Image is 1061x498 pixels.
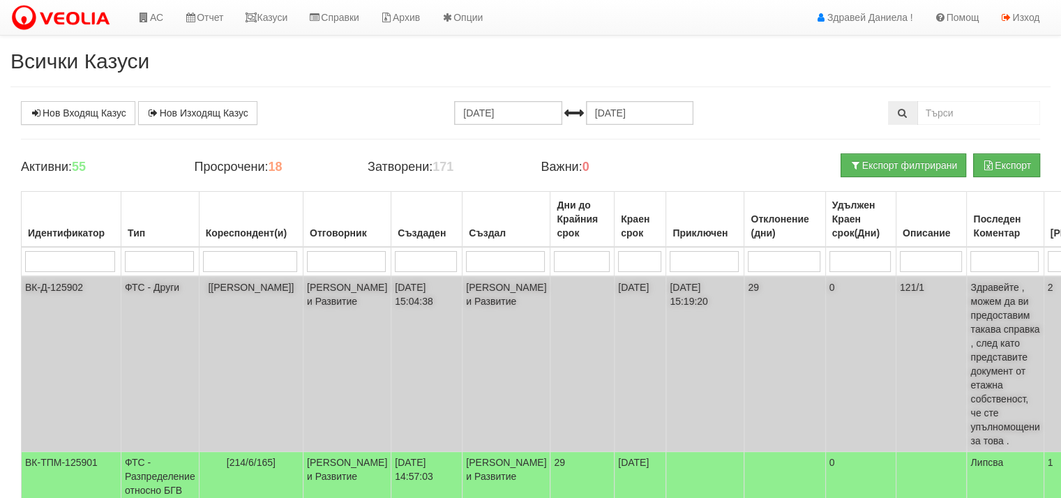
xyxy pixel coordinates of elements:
th: Създаден: No sort applied, activate to apply an ascending sort [391,192,462,248]
div: Тип [125,223,195,243]
div: Краен срок [618,209,662,243]
div: Последен Коментар [970,209,1039,243]
h4: Активни: [21,160,174,174]
h4: Затворени: [368,160,520,174]
td: ФТС - Други [121,276,200,452]
h4: Важни: [541,160,694,174]
h2: Всички Казуси [10,50,1051,73]
td: ВК-Д-125902 [22,276,121,452]
div: Създаден [395,223,458,243]
th: Описание: No sort applied, activate to apply an ascending sort [896,192,967,248]
a: Нов Изходящ Казус [138,101,257,125]
span: 29 [554,457,565,468]
div: Приключен [670,223,740,243]
th: Идентификатор: No sort applied, activate to apply an ascending sort [22,192,121,248]
div: Създал [466,223,546,243]
th: Създал: No sort applied, activate to apply an ascending sort [462,192,550,248]
th: Дни до Крайния срок: No sort applied, activate to apply an ascending sort [550,192,615,248]
th: Удължен Краен срок(Дни): No sort applied, activate to apply an ascending sort [825,192,896,248]
td: 0 [825,276,896,452]
button: Експорт филтрирани [841,153,966,177]
th: Приключен: No sort applied, activate to apply an ascending sort [666,192,744,248]
div: Описание [900,223,963,243]
b: 55 [72,160,86,174]
a: Нов Входящ Казус [21,101,135,125]
div: Отговорник [307,223,387,243]
b: 0 [582,160,589,174]
td: [DATE] 15:04:38 [391,276,462,452]
th: Краен срок: No sort applied, activate to apply an ascending sort [615,192,666,248]
span: Липсва [970,457,1003,468]
td: [DATE] 15:19:20 [666,276,744,452]
th: Отклонение (дни): No sort applied, activate to apply an ascending sort [744,192,825,248]
th: Отговорник: No sort applied, activate to apply an ascending sort [303,192,391,248]
div: Дни до Крайния срок [554,195,610,243]
span: [214/6/165] [227,457,276,468]
th: Тип: No sort applied, activate to apply an ascending sort [121,192,200,248]
b: 18 [268,160,282,174]
th: Последен Коментар: No sort applied, activate to apply an ascending sort [967,192,1044,248]
div: Кореспондент(и) [203,223,299,243]
div: Отклонение (дни) [748,209,821,243]
td: [PERSON_NAME] и Развитие [462,276,550,452]
div: Идентификатор [25,223,117,243]
td: [PERSON_NAME] и Развитие [303,276,391,452]
span: Здравейте , можем да ви предоставим такава справка , след като представите документ от етажна соб... [970,282,1039,446]
th: Кореспондент(и): No sort applied, activate to apply an ascending sort [199,192,303,248]
td: 29 [744,276,825,452]
h4: Просрочени: [195,160,347,174]
b: 171 [432,160,453,174]
span: [[PERSON_NAME]] [208,282,294,293]
input: Търсене по Идентификатор, Бл/Вх/Ап, Тип, Описание, Моб. Номер, Имейл, Файл, Коментар, [917,101,1041,125]
td: [DATE] [615,276,666,452]
p: 121/1 [900,280,963,294]
div: Удължен Краен срок(Дни) [829,195,892,243]
img: VeoliaLogo.png [10,3,116,33]
button: Експорт [973,153,1040,177]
